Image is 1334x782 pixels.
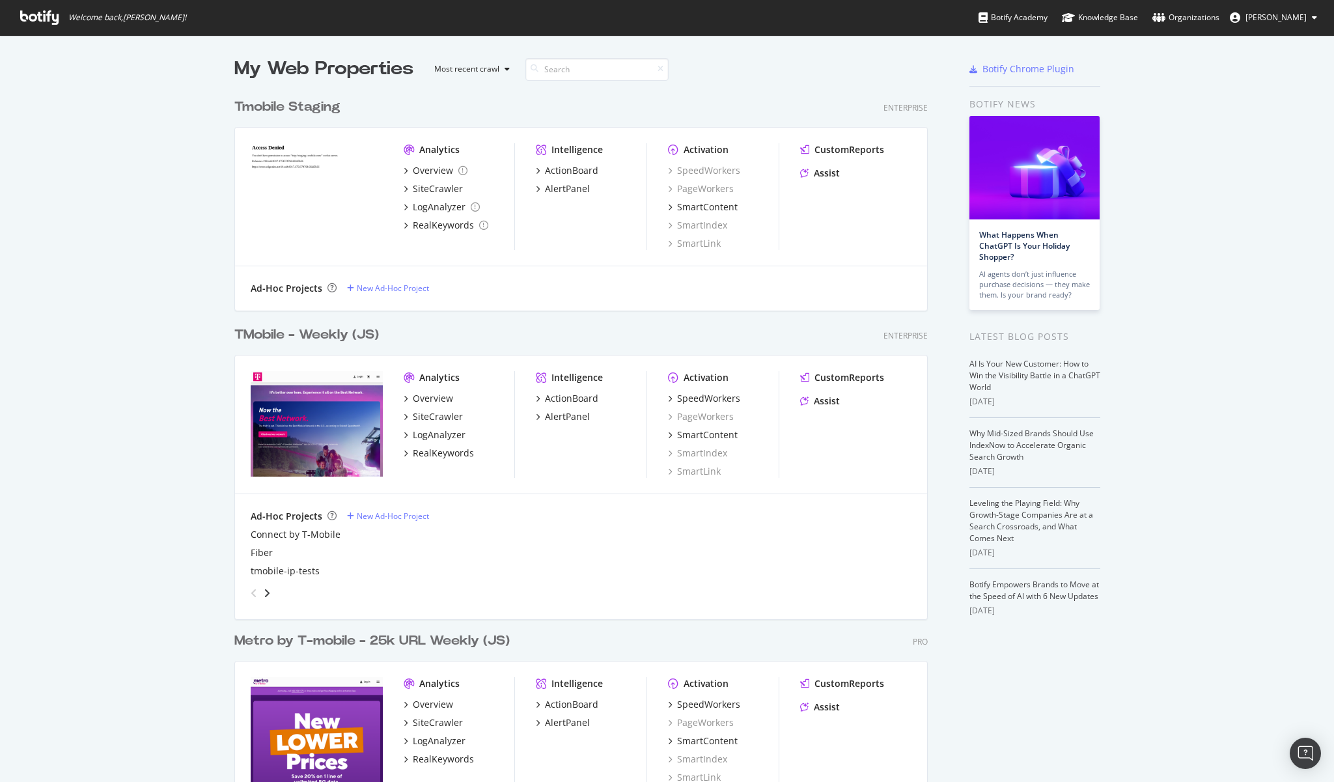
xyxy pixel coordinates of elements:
a: SmartLink [668,237,721,250]
div: Assist [814,701,840,714]
a: RealKeywords [404,447,474,460]
a: SmartContent [668,201,738,214]
div: Overview [413,164,453,177]
div: RealKeywords [413,753,474,766]
a: Fiber [251,546,273,559]
a: ActionBoard [536,698,598,711]
div: Botify news [969,97,1100,111]
div: Activation [684,677,729,690]
div: Intelligence [551,143,603,156]
div: SmartContent [677,201,738,214]
a: SpeedWorkers [668,164,740,177]
div: ActionBoard [545,164,598,177]
a: Why Mid-Sized Brands Should Use IndexNow to Accelerate Organic Search Growth [969,428,1094,462]
div: [DATE] [969,466,1100,477]
a: TMobile - Weekly (JS) [234,326,384,344]
div: ActionBoard [545,698,598,711]
div: SmartContent [677,428,738,441]
a: AlertPanel [536,182,590,195]
a: SiteCrawler [404,410,463,423]
a: What Happens When ChatGPT Is Your Holiday Shopper? [979,229,1070,262]
div: [DATE] [969,605,1100,617]
a: Botify Chrome Plugin [969,63,1074,76]
a: RealKeywords [404,219,488,232]
a: ActionBoard [536,164,598,177]
a: Overview [404,164,467,177]
a: Connect by T-Mobile [251,528,340,541]
div: AI agents don’t just influence purchase decisions — they make them. Is your brand ready? [979,269,1090,300]
div: Intelligence [551,677,603,690]
button: Most recent crawl [424,59,515,79]
div: Assist [814,395,840,408]
div: Metro by T-mobile - 25k URL Weekly (JS) [234,632,510,650]
a: Botify Empowers Brands to Move at the Speed of AI with 6 New Updates [969,579,1099,602]
a: SpeedWorkers [668,698,740,711]
a: PageWorkers [668,410,734,423]
a: AlertPanel [536,410,590,423]
div: AlertPanel [545,716,590,729]
input: Search [525,58,669,81]
div: angle-left [245,583,262,604]
a: LogAnalyzer [404,734,466,747]
img: What Happens When ChatGPT Is Your Holiday Shopper? [969,116,1100,219]
a: SmartContent [668,734,738,747]
div: SiteCrawler [413,182,463,195]
a: PageWorkers [668,182,734,195]
div: angle-right [262,587,271,600]
a: New Ad-Hoc Project [347,283,429,294]
div: AlertPanel [545,182,590,195]
div: Latest Blog Posts [969,329,1100,344]
div: [DATE] [969,547,1100,559]
div: RealKeywords [413,219,474,232]
div: SmartLink [668,465,721,478]
div: SpeedWorkers [677,392,740,405]
a: Tmobile Staging [234,98,346,117]
a: Overview [404,392,453,405]
a: AlertPanel [536,716,590,729]
div: AlertPanel [545,410,590,423]
div: New Ad-Hoc Project [357,283,429,294]
a: Metro by T-mobile - 25k URL Weekly (JS) [234,632,515,650]
div: SpeedWorkers [677,698,740,711]
div: Ad-Hoc Projects [251,282,322,295]
a: LogAnalyzer [404,201,480,214]
div: ActionBoard [545,392,598,405]
div: Organizations [1152,11,1219,24]
div: SmartIndex [668,753,727,766]
div: RealKeywords [413,447,474,460]
a: Leveling the Playing Field: Why Growth-Stage Companies Are at a Search Crossroads, and What Comes... [969,497,1093,544]
button: [PERSON_NAME] [1219,7,1327,28]
div: Analytics [419,143,460,156]
a: AI Is Your New Customer: How to Win the Visibility Battle in a ChatGPT World [969,358,1100,393]
div: Most recent crawl [434,65,499,73]
div: CustomReports [814,143,884,156]
div: SiteCrawler [413,716,463,729]
a: SmartIndex [668,447,727,460]
a: Assist [800,701,840,714]
div: LogAnalyzer [413,428,466,441]
div: Analytics [419,677,460,690]
a: New Ad-Hoc Project [347,510,429,522]
div: Enterprise [883,102,928,113]
div: LogAnalyzer [413,201,466,214]
a: SmartIndex [668,219,727,232]
a: CustomReports [800,677,884,690]
div: Enterprise [883,330,928,341]
a: tmobile-ip-tests [251,565,320,578]
div: Botify Academy [979,11,1048,24]
img: tmobilestaging.com [251,143,383,249]
a: PageWorkers [668,716,734,729]
div: SmartContent [677,734,738,747]
a: LogAnalyzer [404,428,466,441]
div: Tmobile Staging [234,98,340,117]
a: RealKeywords [404,753,474,766]
a: Assist [800,395,840,408]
